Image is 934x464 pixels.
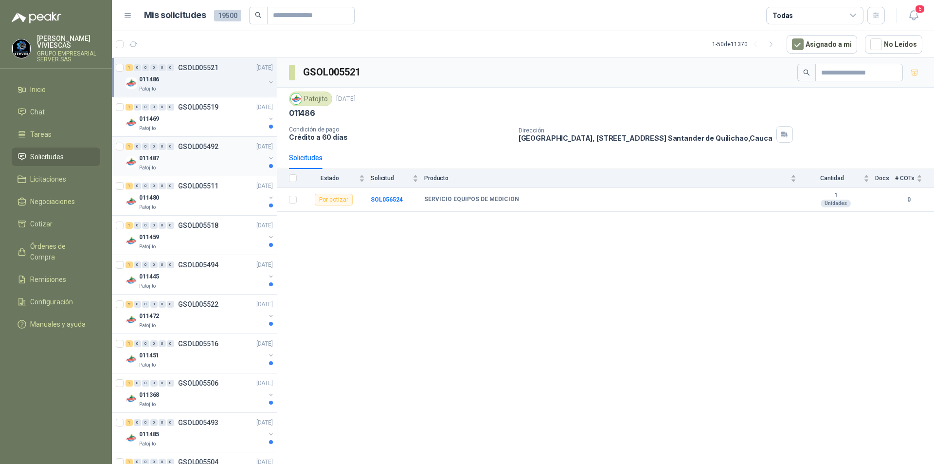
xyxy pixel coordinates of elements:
[256,63,273,73] p: [DATE]
[256,260,273,270] p: [DATE]
[167,104,174,111] div: 0
[178,183,218,189] p: GSOL005511
[371,169,424,188] th: Solicitud
[303,65,362,80] h3: GSOL005521
[134,340,141,347] div: 0
[159,301,166,308] div: 0
[159,183,166,189] div: 0
[139,85,156,93] p: Patojito
[289,108,315,118] p: 011486
[126,259,275,290] a: 1 0 0 0 0 0 GSOL005494[DATE] Company Logo011445Patojito
[139,193,159,203] p: 011480
[139,154,159,163] p: 011487
[159,104,166,111] div: 0
[126,180,275,211] a: 1 0 0 0 0 0 GSOL005511[DATE] Company Logo011480Patojito
[134,104,141,111] div: 0
[159,143,166,150] div: 0
[519,134,772,142] p: [GEOGRAPHIC_DATA], [STREET_ADDRESS] Santander de Quilichao , Cauca
[12,12,61,23] img: Logo peakr
[126,101,275,132] a: 1 0 0 0 0 0 GSOL005519[DATE] Company Logo011469Patojito
[178,222,218,229] p: GSOL005518
[712,37,779,52] div: 1 - 50 de 11370
[126,62,275,93] a: 1 0 0 0 0 0 GSOL005521[DATE] Company Logo011486Patojito
[150,380,158,387] div: 0
[139,361,156,369] p: Patojito
[315,194,353,205] div: Por cotizar
[126,77,137,89] img: Company Logo
[126,64,133,71] div: 1
[30,319,86,330] span: Manuales y ayuda
[139,164,156,172] p: Patojito
[126,220,275,251] a: 1 0 0 0 0 0 GSOL005518[DATE] Company Logo011459Patojito
[139,401,156,408] p: Patojito
[256,142,273,151] p: [DATE]
[178,104,218,111] p: GSOL005519
[30,219,53,229] span: Cotizar
[150,183,158,189] div: 0
[289,152,323,163] div: Solicitudes
[12,125,100,144] a: Tareas
[139,272,159,281] p: 011445
[126,156,137,168] img: Company Logo
[139,125,156,132] p: Patojito
[139,204,156,211] p: Patojito
[150,104,158,111] div: 0
[167,380,174,387] div: 0
[144,8,206,22] h1: Mis solicitudes
[139,430,159,439] p: 011485
[865,35,922,54] button: No Leídos
[30,84,46,95] span: Inicio
[134,301,141,308] div: 0
[895,195,922,204] b: 0
[12,148,100,166] a: Solicitudes
[139,351,159,360] p: 011451
[12,315,100,334] a: Manuales y ayuda
[126,377,275,408] a: 1 0 0 0 0 0 GSOL005506[DATE] Company Logo011368Patojito
[256,221,273,230] p: [DATE]
[126,222,133,229] div: 1
[159,261,166,268] div: 0
[142,183,149,189] div: 0
[142,222,149,229] div: 0
[256,379,273,388] p: [DATE]
[303,169,371,188] th: Estado
[139,114,159,124] p: 011469
[424,169,802,188] th: Producto
[126,393,137,405] img: Company Logo
[12,237,100,266] a: Órdenes de Compra
[30,196,75,207] span: Negociaciones
[134,64,141,71] div: 0
[802,192,869,200] b: 1
[178,301,218,308] p: GSOL005522
[289,92,332,106] div: Patojito
[30,107,45,117] span: Chat
[167,143,174,150] div: 0
[142,261,149,268] div: 0
[126,353,137,365] img: Company Logo
[167,183,174,189] div: 0
[134,183,141,189] div: 0
[134,419,141,426] div: 0
[150,143,158,150] div: 0
[178,380,218,387] p: GSOL005506
[126,117,137,129] img: Company Logo
[126,419,133,426] div: 1
[126,340,133,347] div: 1
[256,418,273,427] p: [DATE]
[905,7,922,24] button: 6
[126,235,137,247] img: Company Logo
[178,340,218,347] p: GSOL005516
[256,182,273,191] p: [DATE]
[150,419,158,426] div: 0
[142,301,149,308] div: 0
[291,93,302,104] img: Company Logo
[424,175,789,182] span: Producto
[256,103,273,112] p: [DATE]
[126,143,133,150] div: 1
[134,222,141,229] div: 0
[126,417,275,448] a: 1 0 0 0 0 0 GSOL005493[DATE] Company Logo011485Patojito
[30,274,66,285] span: Remisiones
[12,103,100,121] a: Chat
[895,175,915,182] span: # COTs
[178,261,218,268] p: GSOL005494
